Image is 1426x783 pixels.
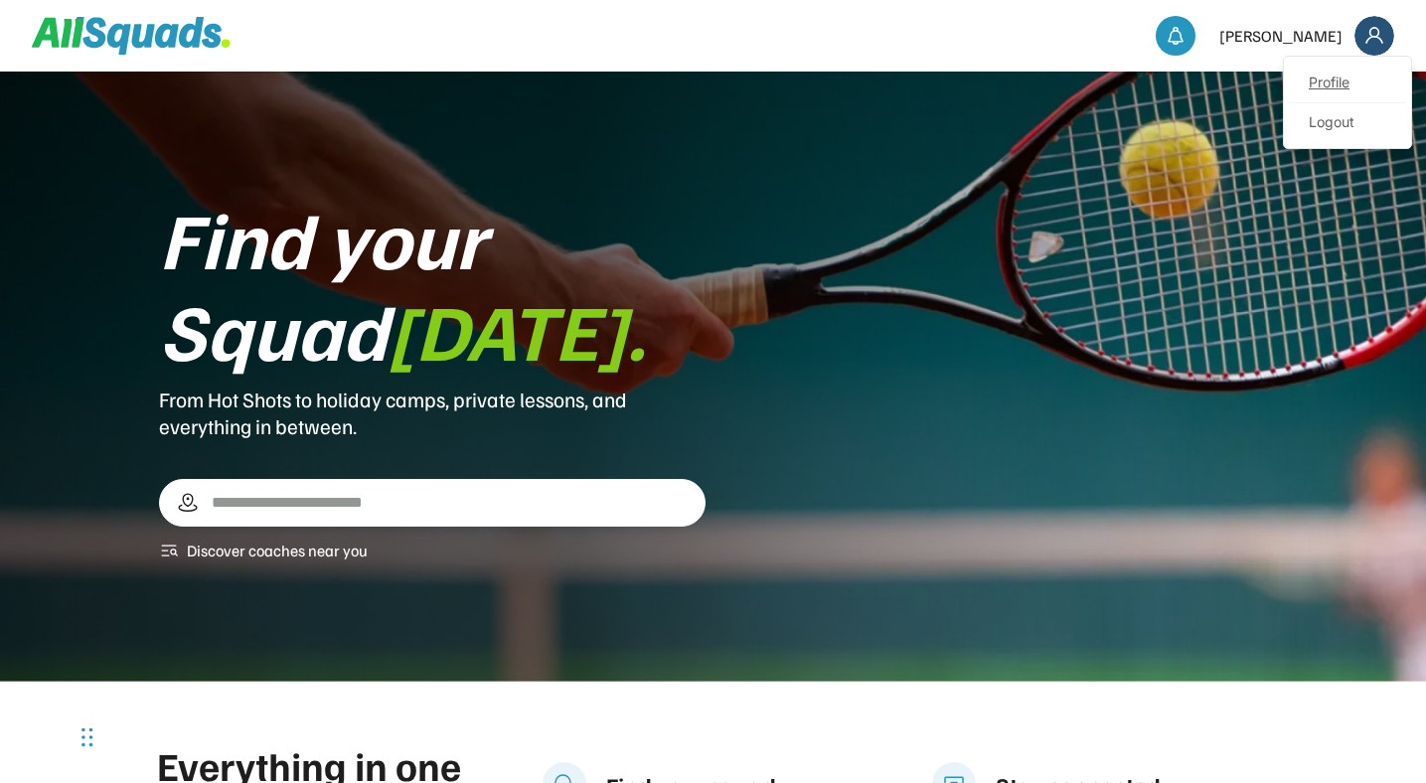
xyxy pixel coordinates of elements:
[1354,16,1394,56] img: Frame%2018.svg
[1289,64,1406,103] a: Profile
[159,387,706,439] div: From Hot Shots to holiday camps, private lessons, and everything in between.
[1219,24,1343,48] div: [PERSON_NAME]
[1289,103,1406,143] div: Logout
[1166,26,1186,46] img: bell-03%20%281%29.svg
[187,539,368,562] div: Discover coaches near you
[388,279,646,379] font: [DATE].
[159,192,706,375] div: Find your Squad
